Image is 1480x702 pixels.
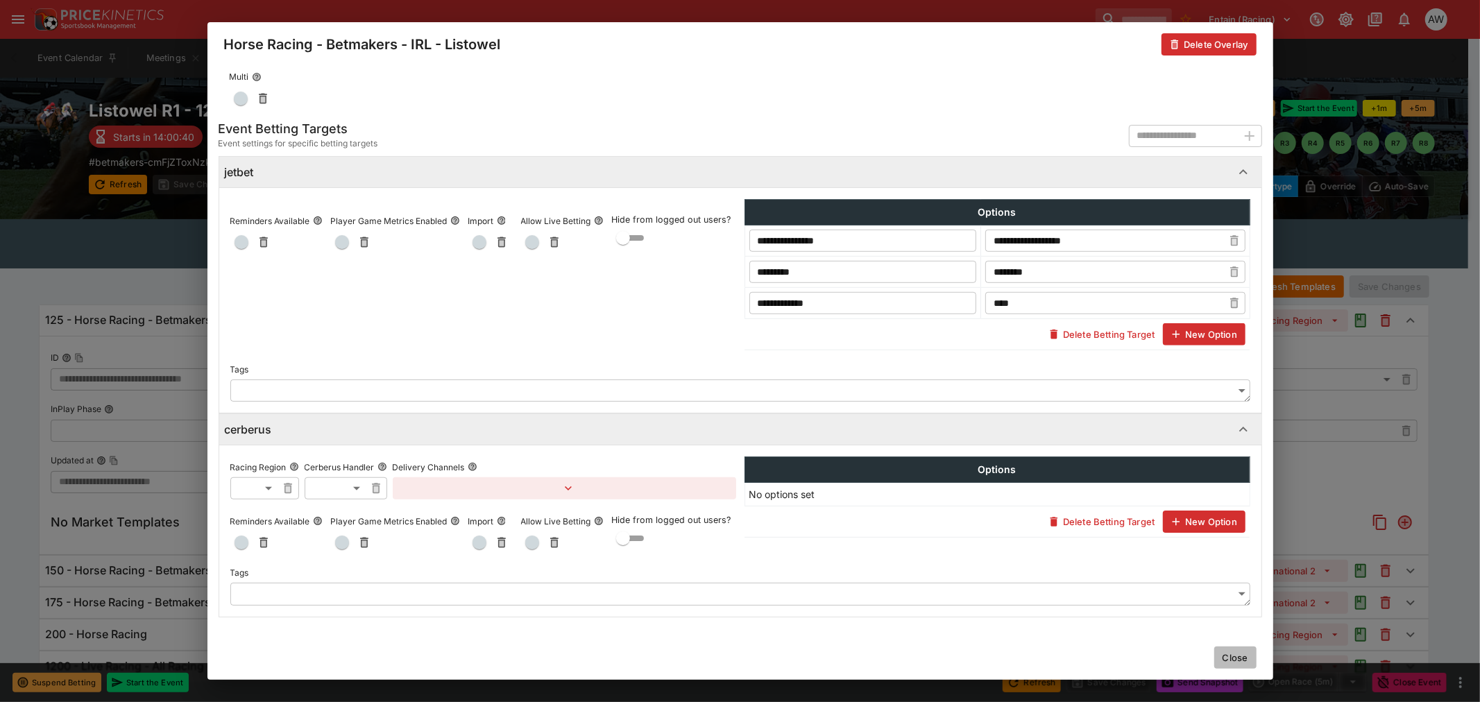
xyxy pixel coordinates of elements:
button: Player Game Metrics Enabled [450,216,460,225]
button: Cerberus Handler [377,462,387,472]
p: Player Game Metrics Enabled [331,215,448,227]
button: Delete Betting Target [1041,323,1163,345]
p: Multi [230,71,249,83]
button: Multi [252,72,262,82]
p: Reminders Available [230,515,310,527]
p: Import [468,515,494,527]
button: Allow Live Betting [594,216,604,225]
p: Allow Live Betting [521,515,591,527]
p: Hide from logged out users? [612,514,736,527]
p: Hide from logged out users? [612,214,736,227]
p: Tags [230,567,249,579]
button: Reminders Available [313,216,323,225]
button: Allow Live Betting [594,516,604,526]
h4: Horse Racing - Betmakers - IRL - Listowel [224,35,501,53]
h5: Event Betting Targets [219,121,378,137]
p: Player Game Metrics Enabled [331,515,448,527]
button: Import [497,516,507,526]
button: Delete Overlay [1162,33,1256,55]
button: Close [1214,647,1257,669]
span: Event settings for specific betting targets [219,137,378,151]
h6: cerberus [225,422,272,437]
p: Delivery Channels [393,461,465,473]
button: Delivery Channels [468,462,477,472]
button: Delete Betting Target [1041,511,1163,533]
button: Racing Region [289,462,299,472]
button: New Option [1163,511,1245,533]
button: Reminders Available [313,516,323,526]
p: Cerberus Handler [305,461,375,473]
p: Reminders Available [230,215,310,227]
h6: jetbet [225,165,254,180]
th: Options [745,457,1250,483]
th: Options [745,200,1250,225]
p: Import [468,215,494,227]
p: Racing Region [230,461,287,473]
button: New Option [1163,323,1245,345]
p: Tags [230,363,249,375]
td: No options set [745,483,1250,506]
button: Player Game Metrics Enabled [450,516,460,526]
p: Allow Live Betting [521,215,591,227]
button: Import [497,216,507,225]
